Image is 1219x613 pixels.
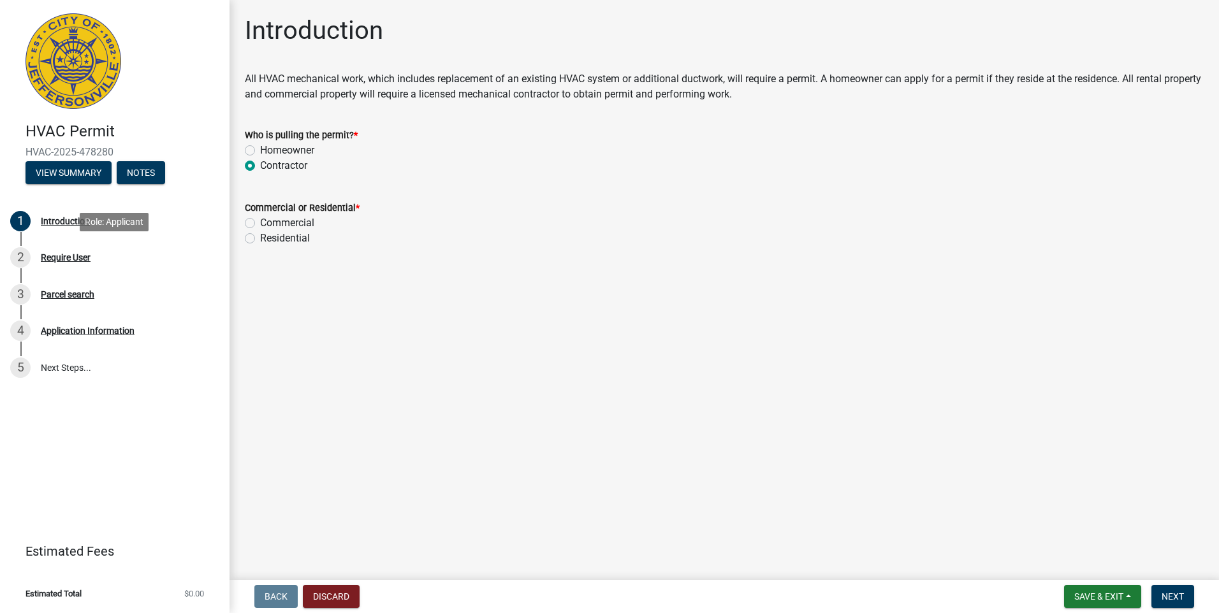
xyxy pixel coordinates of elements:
label: Residential [260,231,310,246]
span: Back [265,591,288,602]
p: All HVAC mechanical work, which includes replacement of an existing HVAC system or additional duc... [245,71,1204,102]
img: City of Jeffersonville, Indiana [26,13,121,109]
h4: HVAC Permit [26,122,219,141]
span: $0.00 [184,589,204,598]
div: Introduction [41,217,90,226]
label: Who is pulling the permit? [245,131,358,140]
button: Save & Exit [1064,585,1141,608]
label: Contractor [260,158,307,173]
button: View Summary [26,161,112,184]
div: Application Information [41,326,135,335]
span: Estimated Total [26,589,82,598]
div: 5 [10,357,31,378]
wm-modal-confirm: Summary [26,168,112,178]
div: Require User [41,253,91,262]
div: Parcel search [41,290,94,299]
h1: Introduction [245,15,383,46]
span: Next [1162,591,1184,602]
span: Save & Exit [1074,591,1123,602]
wm-modal-confirm: Notes [117,168,165,178]
div: 4 [10,321,31,341]
div: 2 [10,247,31,268]
a: Estimated Fees [10,538,209,564]
button: Next [1151,585,1194,608]
span: HVAC-2025-478280 [26,146,204,158]
div: Role: Applicant [80,213,149,231]
button: Notes [117,161,165,184]
button: Discard [303,585,360,608]
div: 3 [10,284,31,305]
div: 1 [10,211,31,231]
label: Commercial or Residential [245,204,360,213]
label: Homeowner [260,143,314,158]
button: Back [254,585,298,608]
label: Commercial [260,215,314,231]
